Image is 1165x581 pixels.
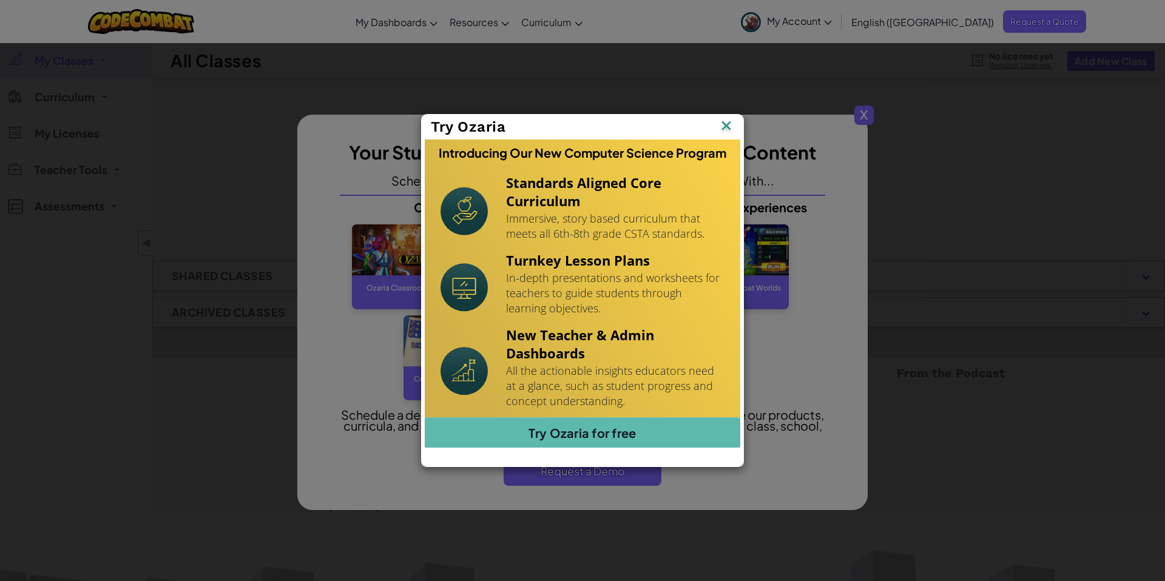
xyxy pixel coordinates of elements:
img: Icon_Turnkey.svg [441,263,488,312]
img: Icon_NewTeacherDashboard.svg [441,347,488,395]
a: Try Ozaria for free [425,417,740,448]
h4: New Teacher & Admin Dashboards [506,326,724,362]
img: Icon_StandardsAlignment.svg [441,187,488,235]
img: IconClose.svg [718,118,734,136]
p: All the actionable insights educators need at a glance, such as student progress and concept unde... [506,363,724,409]
span: Try Ozaria [431,118,506,135]
h4: Standards Aligned Core Curriculum [506,173,724,210]
p: Immersive, story based curriculum that meets all 6th-8th grade CSTA standards. [506,211,724,241]
h3: Introducing Our New Computer Science Program [439,146,726,160]
h4: Turnkey Lesson Plans [506,251,724,269]
p: In-depth presentations and worksheets for teachers to guide students through learning objectives. [506,270,724,316]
